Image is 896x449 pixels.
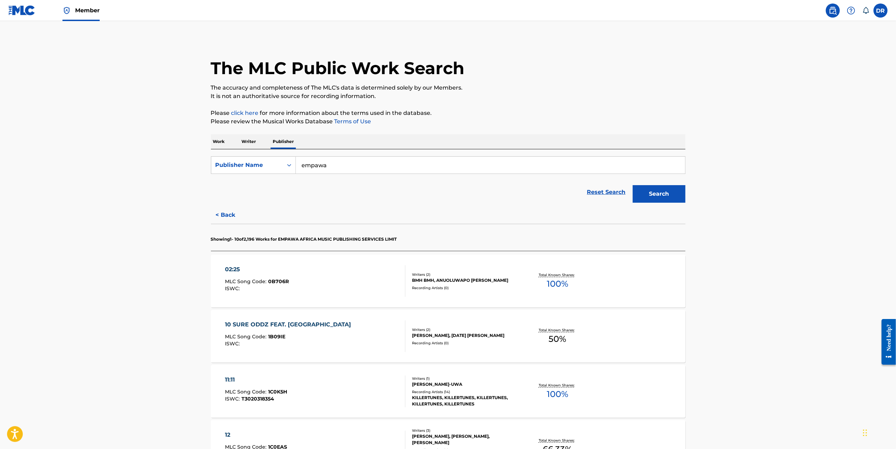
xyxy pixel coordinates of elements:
[225,396,241,402] span: ISWC :
[241,396,274,402] span: T3020318354
[225,376,287,384] div: 11:11
[271,134,296,149] p: Publisher
[539,383,576,388] p: Total Known Shares:
[211,156,685,206] form: Search Form
[225,431,287,439] div: 12
[225,265,289,274] div: 02:25
[231,110,259,116] a: click here
[862,7,869,14] div: Notifications
[412,277,518,284] div: BMH BMH, ANUOLUWAPO [PERSON_NAME]
[225,389,268,395] span: MLC Song Code :
[240,134,258,149] p: Writer
[412,285,518,291] div: Recording Artists ( 0 )
[412,272,518,277] div: Writers ( 2 )
[211,310,685,363] a: 10 SURE ODDZ FEAT. [GEOGRAPHIC_DATA]MLC Song Code:1B09IEISWC:Writers (2)[PERSON_NAME], [DATE] [PE...
[268,333,285,340] span: 1B09IE
[539,272,576,278] p: Total Known Shares:
[874,4,888,18] div: User Menu
[412,381,518,388] div: [PERSON_NAME]-UWA
[829,6,837,15] img: search
[225,340,241,347] span: ISWC :
[539,438,576,443] p: Total Known Shares:
[412,428,518,433] div: Writers ( 3 )
[847,6,855,15] img: help
[412,389,518,395] div: Recording Artists ( 14 )
[633,185,685,203] button: Search
[412,395,518,407] div: KILLERTUNES, KILLERTUNES, KILLERTUNES, KILLERTUNES, KILLERTUNES
[844,4,858,18] div: Help
[211,84,685,92] p: The accuracy and completeness of The MLC's data is determined solely by our Members.
[412,340,518,346] div: Recording Artists ( 0 )
[412,332,518,339] div: [PERSON_NAME], [DATE] [PERSON_NAME]
[225,285,241,292] span: ISWC :
[62,6,71,15] img: Top Rightsholder
[863,422,867,443] div: Drag
[539,327,576,333] p: Total Known Shares:
[412,433,518,446] div: [PERSON_NAME], [PERSON_NAME], [PERSON_NAME]
[549,333,566,345] span: 50 %
[547,388,568,401] span: 100 %
[211,134,227,149] p: Work
[584,184,629,200] a: Reset Search
[211,206,253,224] button: < Back
[268,389,287,395] span: 1C0K5H
[547,278,568,290] span: 100 %
[211,365,685,418] a: 11:11MLC Song Code:1C0K5HISWC:T3020318354Writers (1)[PERSON_NAME]-UWARecording Artists (14)KILLER...
[412,327,518,332] div: Writers ( 2 )
[211,109,685,117] p: Please for more information about the terms used in the database.
[412,376,518,381] div: Writers ( 1 )
[215,161,279,169] div: Publisher Name
[268,278,289,285] span: 0B706R
[211,117,685,126] p: Please review the Musical Works Database
[225,320,354,329] div: 10 SURE ODDZ FEAT. [GEOGRAPHIC_DATA]
[225,278,268,285] span: MLC Song Code :
[876,314,896,370] iframe: Resource Center
[211,92,685,100] p: It is not an authoritative source for recording information.
[211,255,685,307] a: 02:25MLC Song Code:0B706RISWC:Writers (2)BMH BMH, ANUOLUWAPO [PERSON_NAME]Recording Artists (0)To...
[75,6,100,14] span: Member
[861,415,896,449] iframe: Chat Widget
[333,118,371,125] a: Terms of Use
[225,333,268,340] span: MLC Song Code :
[211,236,397,242] p: Showing 1 - 10 of 2,196 Works for EMPAWA AFRICA MUSIC PUBLISHING SERVICES LIMIT
[8,5,35,15] img: MLC Logo
[826,4,840,18] a: Public Search
[211,58,465,79] h1: The MLC Public Work Search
